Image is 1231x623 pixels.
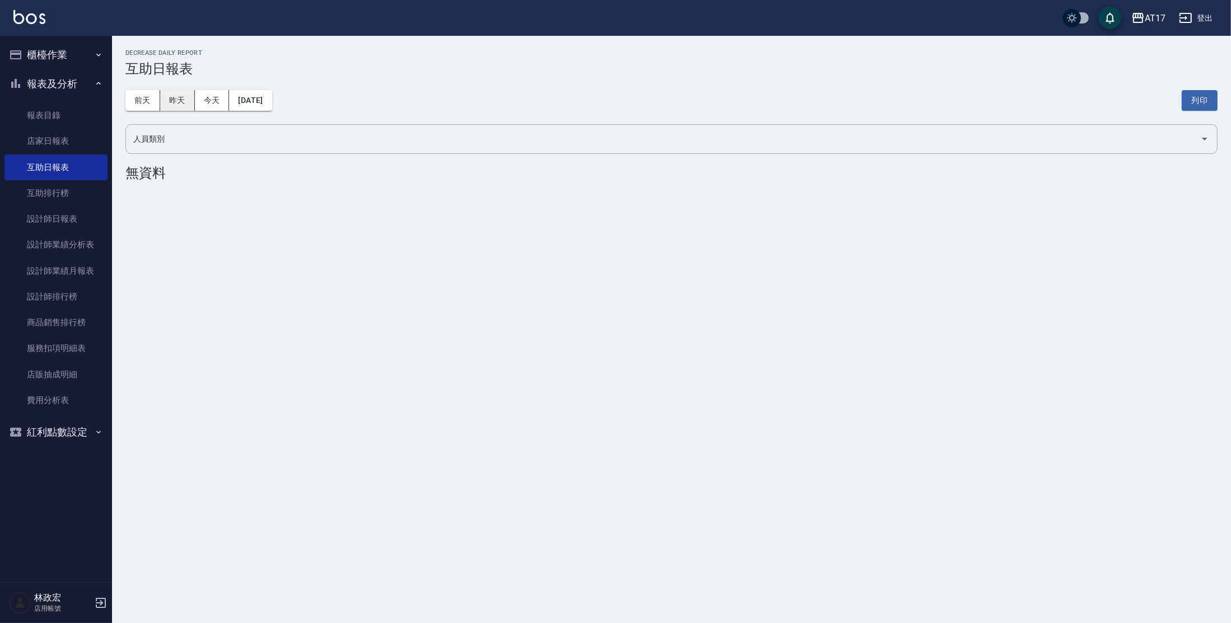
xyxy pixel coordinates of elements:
[4,69,108,99] button: 報表及分析
[125,165,1218,181] div: 無資料
[9,592,31,614] img: Person
[229,90,272,111] button: [DATE]
[125,61,1218,77] h3: 互助日報表
[4,418,108,447] button: 紅利點數設定
[4,102,108,128] a: 報表目錄
[4,387,108,413] a: 費用分析表
[4,128,108,154] a: 店家日報表
[4,206,108,232] a: 設計師日報表
[4,310,108,335] a: 商品銷售排行榜
[4,232,108,257] a: 設計師業績分析表
[1196,130,1214,148] button: Open
[195,90,230,111] button: 今天
[4,154,108,180] a: 互助日報表
[160,90,195,111] button: 昨天
[4,362,108,387] a: 店販抽成明細
[4,258,108,284] a: 設計師業績月報表
[4,40,108,69] button: 櫃檯作業
[4,284,108,310] a: 設計師排行榜
[130,129,1196,149] input: 人員名稱
[4,180,108,206] a: 互助排行榜
[1145,11,1165,25] div: AT17
[1099,7,1121,29] button: save
[125,90,160,111] button: 前天
[1127,7,1170,30] button: AT17
[34,592,91,603] h5: 林政宏
[4,335,108,361] a: 服務扣項明細表
[125,49,1218,57] h2: Decrease Daily Report
[34,603,91,613] p: 店用帳號
[13,10,45,24] img: Logo
[1182,90,1218,111] button: 列印
[1174,8,1218,29] button: 登出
